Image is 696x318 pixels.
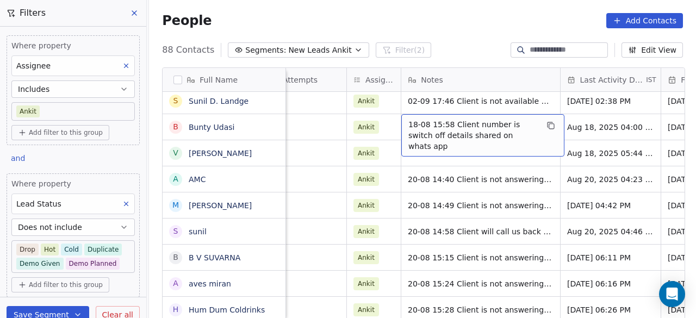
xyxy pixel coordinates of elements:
[659,281,685,307] div: Open Intercom Messenger
[288,45,351,56] span: New Leads Ankit
[567,200,654,211] span: [DATE] 04:42 PM
[353,277,379,290] span: Ankit
[246,68,346,91] div: Call Attempts
[173,252,179,263] div: B
[353,225,379,238] span: Ankit
[606,13,683,28] button: Add Contacts
[408,119,538,152] span: 18-08 15:58 Client number is switch off details shared on whats app
[580,74,644,85] span: Last Activity Date
[353,173,379,186] span: Ankit
[245,45,286,56] span: Segments:
[173,304,179,315] div: H
[266,74,318,85] span: Call Attempts
[173,147,179,159] div: V
[353,303,379,316] span: Ankit
[163,68,285,91] div: Full Name
[646,76,656,84] span: IST
[408,278,554,289] span: 20-08 15:24 Client is not answering call 18-08 18:15 Client is not answering call Details shared ...
[189,175,206,184] a: AMC
[408,200,554,211] span: 20-08 14:49 Client is not answering call 18-08 16:41 Client is disconnecting call details shared ...
[189,123,234,132] a: Bunty Udasi
[162,13,212,29] span: People
[173,226,178,237] div: s
[189,305,265,314] a: Hum Dum Coldrinks
[353,147,379,160] span: Ankit
[173,121,179,133] div: B
[189,253,240,262] a: B V SUVARNA
[173,173,179,185] div: A
[189,149,252,158] a: [PERSON_NAME]
[408,174,554,185] span: 20-08 14:40 Client is not answering call 18-08 16:22 Client wants details first after that he wil...
[561,68,661,91] div: Last Activity DateIST
[408,226,554,237] span: 20-08 14:58 Client will call us back 18-08 16:45 Client want details of device then he will call ...
[567,148,654,159] span: Aug 18, 2025 05:44 PM
[347,68,401,91] div: Assignee
[567,278,654,289] span: [DATE] 06:16 PM
[189,279,231,288] a: aves miran
[200,74,238,85] span: Full Name
[408,252,554,263] span: 20-08 15:15 Client is not answering call 18-08 18:18 Client is out of town he just the details of...
[173,95,178,107] div: S
[567,226,654,237] span: Aug 20, 2025 04:46 PM
[401,68,560,91] div: Notes
[408,96,554,107] span: 02-09 17:46 Client is not available now he want call back 22-08 12:10 Client is not responding to...
[189,97,248,105] a: Sunil D. Landge
[408,304,554,315] span: 20-08 15:28 Client is not answering call 18-08 18:26 Client is not answering call Details shared ...
[376,42,432,58] button: Filter(2)
[189,201,252,210] a: [PERSON_NAME]
[567,122,654,133] span: Aug 18, 2025 04:00 PM
[353,121,379,134] span: Ankit
[189,227,207,236] a: sunil
[172,199,179,211] div: M
[567,174,654,185] span: Aug 20, 2025 04:23 PM
[162,43,214,57] span: 88 Contacts
[622,42,683,58] button: Edit View
[567,96,654,107] span: [DATE] 02:38 PM
[365,74,394,85] span: Assignee
[353,251,379,264] span: Ankit
[173,278,179,289] div: a
[567,252,654,263] span: [DATE] 06:11 PM
[567,304,654,315] span: [DATE] 06:26 PM
[353,95,379,108] span: Ankit
[353,199,379,212] span: Ankit
[421,74,443,85] span: Notes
